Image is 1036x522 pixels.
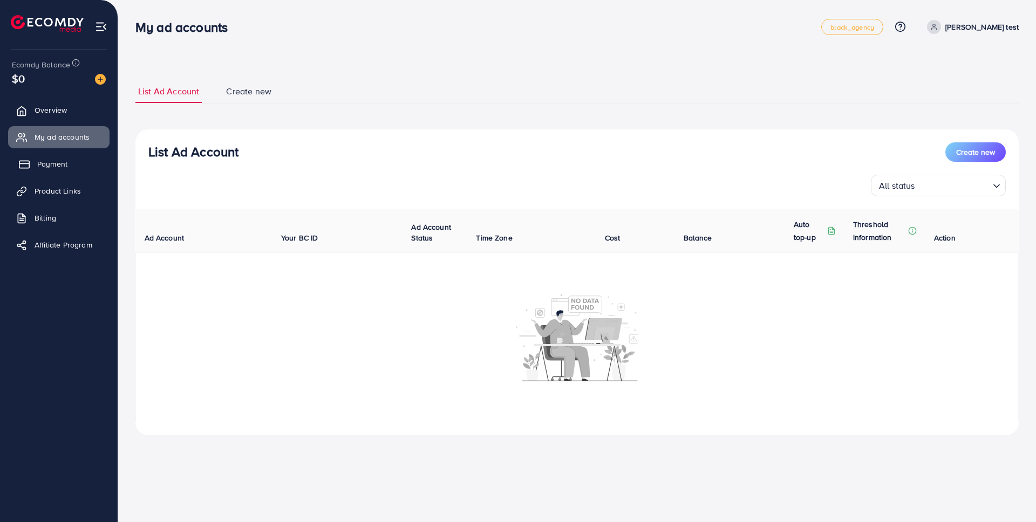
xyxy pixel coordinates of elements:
[945,142,1006,162] button: Create new
[8,207,110,229] a: Billing
[281,232,318,243] span: Your BC ID
[12,71,25,86] span: $0
[990,473,1028,514] iframe: Chat
[35,186,81,196] span: Product Links
[956,147,995,157] span: Create new
[794,218,825,244] p: Auto top-up
[35,239,92,250] span: Affiliate Program
[411,222,451,243] span: Ad Account Status
[37,159,67,169] span: Payment
[605,232,621,243] span: Cost
[918,176,989,194] input: Search for option
[145,232,185,243] span: Ad Account
[871,175,1006,196] div: Search for option
[830,24,874,31] span: black_agency
[138,85,199,98] span: List Ad Account
[8,234,110,256] a: Affiliate Program
[476,232,512,243] span: Time Zone
[821,19,883,35] a: black_agency
[934,232,956,243] span: Action
[945,20,1019,33] p: [PERSON_NAME] test
[853,218,906,244] p: Threshold information
[516,293,639,381] img: No account
[8,126,110,148] a: My ad accounts
[8,99,110,121] a: Overview
[923,20,1019,34] a: [PERSON_NAME] test
[148,144,238,160] h3: List Ad Account
[35,212,56,223] span: Billing
[95,74,106,85] img: image
[35,132,90,142] span: My ad accounts
[8,153,110,175] a: Payment
[11,15,84,32] img: logo
[95,20,107,33] img: menu
[12,59,70,70] span: Ecomdy Balance
[226,85,271,98] span: Create new
[877,178,917,194] span: All status
[135,19,236,35] h3: My ad accounts
[8,180,110,202] a: Product Links
[684,232,712,243] span: Balance
[35,105,67,115] span: Overview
